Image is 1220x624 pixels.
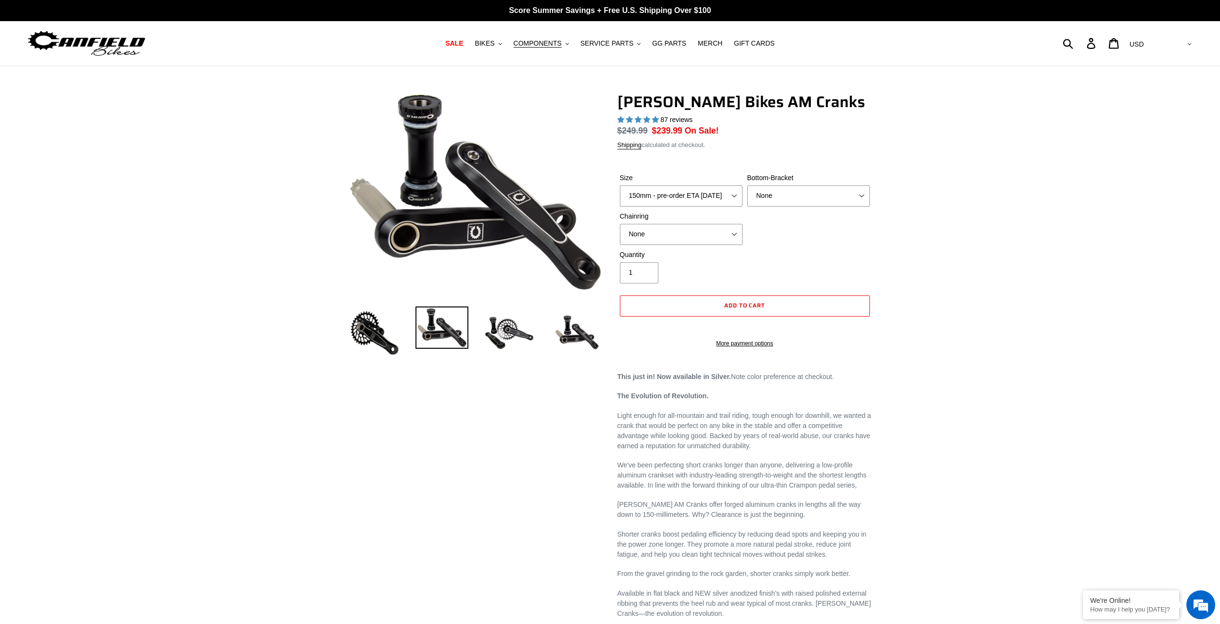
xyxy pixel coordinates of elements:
[620,339,870,348] a: More payment options
[445,39,463,48] span: SALE
[470,37,506,50] button: BIKES
[617,93,872,111] h1: [PERSON_NAME] Bikes AM Cranks
[620,250,742,260] label: Quantity
[693,37,727,50] a: MERCH
[747,173,870,183] label: Bottom-Bracket
[660,116,692,123] span: 87 reviews
[617,411,872,451] p: Light enough for all-mountain and trail riding, tough enough for downhill, we wanted a crank that...
[620,173,742,183] label: Size
[415,306,468,349] img: Load image into Gallery viewer, Canfield Cranks
[734,39,775,48] span: GIFT CARDS
[729,37,780,50] a: GIFT CARDS
[617,460,872,490] p: We've been perfecting short cranks longer than anyone, delivering a low-profile aluminum crankset...
[647,37,691,50] a: GG PARTS
[685,124,719,137] span: On Sale!
[620,295,870,317] button: Add to cart
[509,37,574,50] button: COMPONENTS
[617,141,642,149] a: Shipping
[617,569,872,579] p: From the gravel grinding to the rock garden, shorter cranks simply work better.
[617,373,731,380] strong: This just in! Now available in Silver.
[348,306,401,359] img: Load image into Gallery viewer, Canfield Bikes AM Cranks
[1090,606,1172,613] p: How may I help you today?
[475,39,494,48] span: BIKES
[617,500,872,520] p: [PERSON_NAME] AM Cranks offer forged aluminum cranks in lengths all the way down to 150-millimete...
[617,588,872,619] p: Available in flat black and NEW silver anodized finish's with raised polished external ribbing th...
[652,126,682,135] span: $239.99
[580,39,633,48] span: SERVICE PARTS
[652,39,686,48] span: GG PARTS
[550,306,603,359] img: Load image into Gallery viewer, CANFIELD-AM_DH-CRANKS
[514,39,562,48] span: COMPONENTS
[617,126,648,135] s: $249.99
[698,39,722,48] span: MERCH
[1090,597,1172,604] div: We're Online!
[617,116,661,123] span: 4.97 stars
[620,211,742,221] label: Chainring
[617,392,709,400] strong: The Evolution of Revolution.
[1068,33,1093,54] input: Search
[617,529,872,560] p: Shorter cranks boost pedaling efficiency by reducing dead spots and keeping you in the power zone...
[617,372,872,382] p: Note color preference at checkout.
[440,37,468,50] a: SALE
[26,28,147,59] img: Canfield Bikes
[576,37,645,50] button: SERVICE PARTS
[724,301,766,310] span: Add to cart
[483,306,536,359] img: Load image into Gallery viewer, Canfield Bikes AM Cranks
[617,140,872,150] div: calculated at checkout.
